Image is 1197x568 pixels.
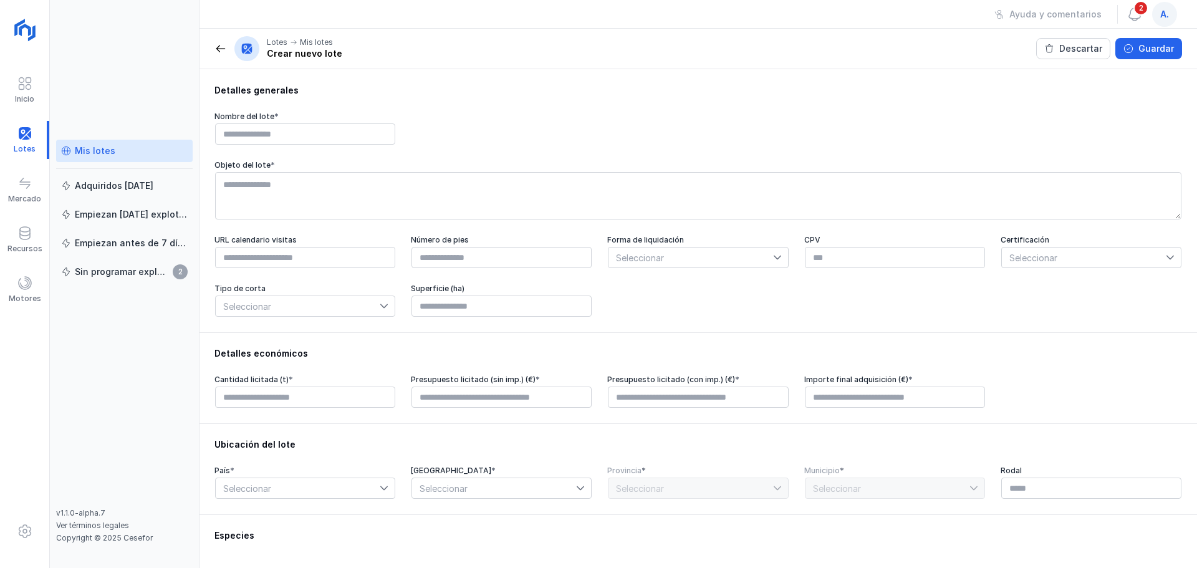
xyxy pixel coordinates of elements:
div: Forma de liquidación [607,235,789,245]
span: 2 [173,264,188,279]
div: Tipo de corta [214,284,396,294]
div: Recursos [7,244,42,254]
span: Seleccionar [608,248,772,267]
a: Sin programar explotación2 [56,261,193,283]
button: Guardar [1115,38,1182,59]
span: Seleccionar [216,478,380,498]
div: Motores [9,294,41,304]
div: Adquiridos [DATE] [75,180,153,192]
button: Ayuda y comentarios [986,4,1110,25]
div: Ubicación del lote [214,438,1182,451]
div: Guardar [1138,42,1174,55]
div: Mis lotes [75,145,115,157]
div: Municipio [804,466,986,476]
div: Certificación [1001,235,1182,245]
a: Empiezan antes de 7 días [56,232,193,254]
div: Detalles generales [214,84,1182,97]
div: Superficie (ha) [411,284,592,294]
div: Descartar [1059,42,1102,55]
div: v1.1.0-alpha.7 [56,508,193,518]
span: Seleccionar [216,296,380,316]
div: URL calendario visitas [214,235,396,245]
button: Descartar [1036,38,1110,59]
div: CPV [804,235,986,245]
div: Empiezan antes de 7 días [75,237,188,249]
span: Seleccionar [1002,248,1166,267]
div: Empiezan [DATE] explotación [75,208,188,221]
div: Ayuda y comentarios [1009,8,1102,21]
div: Provincia [607,466,789,476]
div: Lotes [267,37,287,47]
div: Detalles económicos [214,347,1182,360]
div: Inicio [15,94,34,104]
div: Copyright © 2025 Cesefor [56,533,193,543]
div: [GEOGRAPHIC_DATA] [411,466,592,476]
div: Presupuesto licitado (sin imp.) (€) [411,375,592,385]
div: Presupuesto licitado (con imp.) (€) [607,375,789,385]
div: Sin programar explotación [75,266,169,278]
img: logoRight.svg [9,14,41,46]
span: Seleccionar [412,478,576,498]
div: Crear nuevo lote [267,47,342,60]
div: Nombre del lote [214,112,396,122]
div: Especies [214,529,1182,542]
a: Empiezan [DATE] explotación [56,203,193,226]
div: País [214,466,396,476]
div: Mis lotes [300,37,333,47]
a: Adquiridos [DATE] [56,175,193,197]
div: Rodal [1001,466,1182,476]
a: Mis lotes [56,140,193,162]
div: Número de pies [411,235,592,245]
a: Ver términos legales [56,521,129,530]
div: Objeto del lote [214,160,1182,170]
div: Importe final adquisición (€) [804,375,986,385]
span: 2 [1133,1,1148,16]
div: Mercado [8,194,41,204]
span: a. [1160,8,1169,21]
div: Cantidad licitada (t) [214,375,396,385]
